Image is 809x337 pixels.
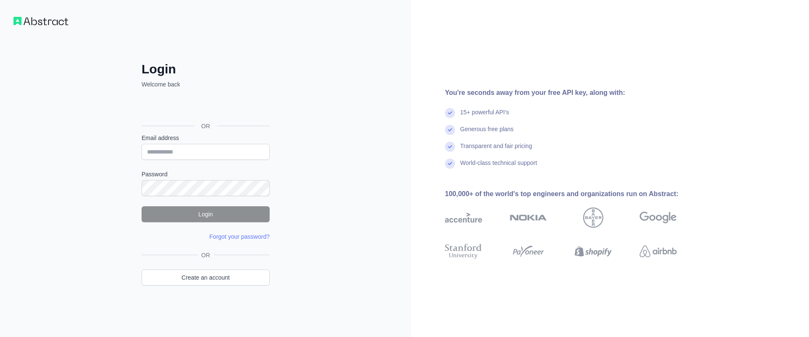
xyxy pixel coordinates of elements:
img: check mark [445,159,455,169]
span: OR [198,251,214,259]
span: OR [195,122,217,130]
a: Create an account [142,270,270,286]
img: check mark [445,108,455,118]
img: check mark [445,125,455,135]
img: nokia [510,208,547,228]
div: Generous free plans [460,125,514,142]
div: Transparent and fair pricing [460,142,532,159]
img: stanford university [445,242,482,261]
div: 100,000+ of the world's top engineers and organizations run on Abstract: [445,189,704,199]
div: World-class technical support [460,159,537,175]
h2: Login [142,62,270,77]
p: Welcome back [142,80,270,89]
img: shopify [575,242,612,261]
img: payoneer [510,242,547,261]
img: check mark [445,142,455,152]
label: Password [142,170,270,178]
img: google [640,208,677,228]
label: Email address [142,134,270,142]
iframe: Кнопка "Войти с аккаунтом Google" [137,98,272,116]
div: 15+ powerful API's [460,108,509,125]
button: Login [142,206,270,222]
div: You're seconds away from your free API key, along with: [445,88,704,98]
img: accenture [445,208,482,228]
a: Forgot your password? [209,233,270,240]
img: Workflow [13,17,68,25]
div: Войти с аккаунтом Google (откроется в новой вкладке) [142,98,268,116]
img: airbnb [640,242,677,261]
img: bayer [583,208,603,228]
